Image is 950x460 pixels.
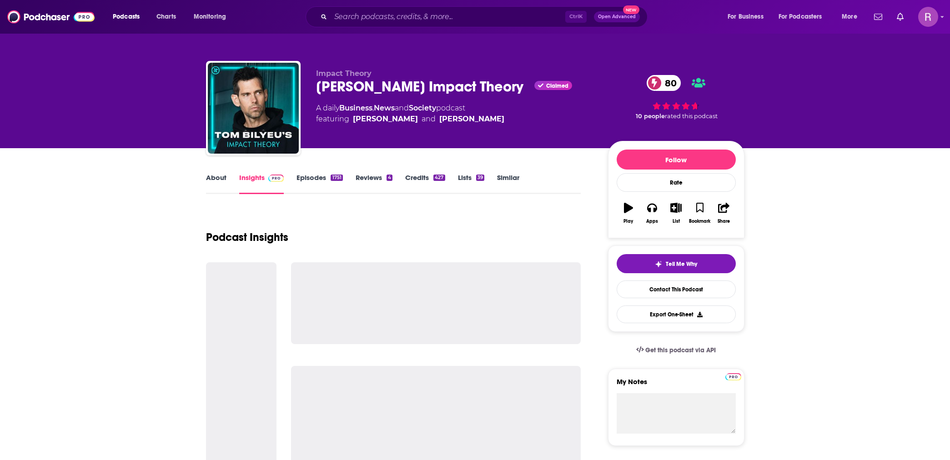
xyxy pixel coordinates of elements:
[151,10,181,24] a: Charts
[617,254,736,273] button: tell me why sparkleTell Me Why
[395,104,409,112] span: and
[655,260,662,268] img: tell me why sparkle
[106,10,151,24] button: open menu
[725,373,741,380] img: Podchaser Pro
[666,260,697,268] span: Tell Me Why
[617,173,736,192] div: Rate
[725,372,741,380] a: Pro website
[617,280,736,298] a: Contact This Podcast
[206,230,288,244] h1: Podcast Insights
[405,173,445,194] a: Credits427
[617,377,736,393] label: My Notes
[712,197,735,230] button: Share
[565,11,587,23] span: Ctrl K
[623,5,639,14] span: New
[268,175,284,182] img: Podchaser Pro
[297,173,342,194] a: Episodes1751
[208,63,299,154] img: Tom Bilyeu's Impact Theory
[316,114,504,125] span: featuring
[594,11,640,22] button: Open AdvancedNew
[893,9,907,25] a: Show notifications dropdown
[673,219,680,224] div: List
[918,7,938,27] button: Show profile menu
[439,114,504,125] a: [PERSON_NAME]
[689,219,710,224] div: Bookmark
[156,10,176,23] span: Charts
[546,84,568,88] span: Claimed
[598,15,636,19] span: Open Advanced
[728,10,764,23] span: For Business
[422,114,436,125] span: and
[206,173,226,194] a: About
[187,10,238,24] button: open menu
[476,175,484,181] div: 39
[640,197,664,230] button: Apps
[374,104,395,112] a: News
[331,10,565,24] input: Search podcasts, credits, & more...
[721,10,775,24] button: open menu
[665,113,718,120] span: rated this podcast
[636,113,665,120] span: 10 people
[664,197,688,230] button: List
[497,173,519,194] a: Similar
[372,104,374,112] span: ,
[870,9,886,25] a: Show notifications dropdown
[7,8,95,25] img: Podchaser - Follow, Share and Rate Podcasts
[331,175,342,181] div: 1751
[608,69,744,125] div: 80 10 peoplerated this podcast
[718,219,730,224] div: Share
[316,103,504,125] div: A daily podcast
[773,10,835,24] button: open menu
[316,69,372,78] span: Impact Theory
[623,219,633,224] div: Play
[918,7,938,27] img: User Profile
[656,75,681,91] span: 80
[842,10,857,23] span: More
[356,173,392,194] a: Reviews4
[194,10,226,23] span: Monitoring
[629,339,724,361] a: Get this podcast via API
[617,150,736,170] button: Follow
[353,114,418,125] a: [PERSON_NAME]
[387,175,392,181] div: 4
[113,10,140,23] span: Podcasts
[779,10,822,23] span: For Podcasters
[458,173,484,194] a: Lists39
[239,173,284,194] a: InsightsPodchaser Pro
[918,7,938,27] span: Logged in as rich38187
[835,10,869,24] button: open menu
[646,219,658,224] div: Apps
[617,197,640,230] button: Play
[314,6,656,27] div: Search podcasts, credits, & more...
[339,104,372,112] a: Business
[645,346,716,354] span: Get this podcast via API
[617,305,736,323] button: Export One-Sheet
[433,175,445,181] div: 427
[688,197,712,230] button: Bookmark
[647,75,681,91] a: 80
[409,104,436,112] a: Society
